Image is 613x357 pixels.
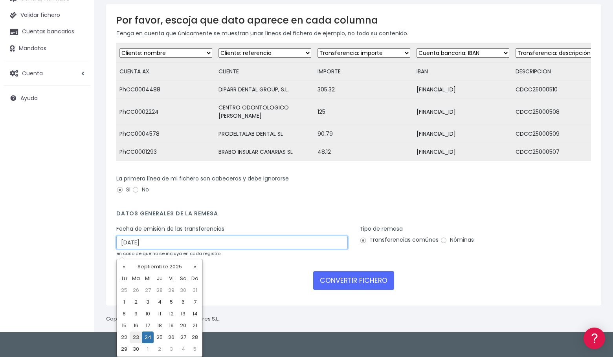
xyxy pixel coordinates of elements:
td: 28 [189,331,201,343]
a: POWERED BY ENCHANT [108,226,151,233]
td: 5 [189,343,201,355]
td: 27 [177,331,189,343]
td: 15 [118,320,130,331]
td: 19 [165,320,177,331]
button: Contáctanos [8,210,149,224]
td: [FINANCIAL_ID] [413,81,512,99]
td: 16 [130,320,142,331]
label: La primera línea de mi fichero son cabeceras y debe ignorarse [116,175,289,183]
td: 90.79 [314,125,413,143]
td: DIPARR DENTAL GROUP, S.L. [215,81,314,99]
td: 3 [142,296,154,308]
td: 29 [118,343,130,355]
td: 29 [165,284,177,296]
td: 26 [165,331,177,343]
p: Tenga en cuenta que únicamente se muestran unas líneas del fichero de ejemplo, no todo su contenido. [116,29,591,38]
td: 10 [142,308,154,320]
td: 18 [154,320,165,331]
label: Fecha de emisión de las transferencias [116,225,224,233]
small: en caso de que no se incluya en cada registro [116,250,220,257]
td: 20 [177,320,189,331]
div: Convertir ficheros [8,87,149,94]
td: CDCC25000508 [512,99,611,125]
td: 48.12 [314,143,413,161]
label: Nóminas [440,236,474,244]
td: 9 [130,308,142,320]
td: 30 [130,343,142,355]
td: [FINANCIAL_ID] [413,99,512,125]
label: Transferencias comúnes [360,236,439,244]
td: 31 [189,284,201,296]
td: 23 [130,331,142,343]
td: 2 [130,296,142,308]
td: CDCC25000510 [512,81,611,99]
td: IMPORTE [314,63,413,81]
td: PRODELTALAB DENTAL SL [215,125,314,143]
td: 125 [314,99,413,125]
td: 2 [154,343,165,355]
td: 8 [118,308,130,320]
td: CDCC25000509 [512,125,611,143]
td: 1 [142,343,154,355]
a: Problemas habituales [8,111,149,124]
th: Do [189,273,201,284]
th: Ju [154,273,165,284]
a: API [8,200,149,213]
td: 1 [118,296,130,308]
a: Cuenta [4,65,90,82]
td: 13 [177,308,189,320]
td: 22 [118,331,130,343]
td: 4 [154,296,165,308]
a: General [8,168,149,180]
a: Formatos [8,99,149,111]
th: Vi [165,273,177,284]
td: CDCC25000507 [512,143,611,161]
label: Si [116,186,130,194]
td: 25 [154,331,165,343]
span: Cuenta [22,69,43,77]
td: 11 [154,308,165,320]
td: 305.32 [314,81,413,99]
label: Tipo de remesa [360,225,403,233]
th: Sa [177,273,189,284]
td: 24 [142,331,154,343]
th: » [189,261,201,273]
td: 17 [142,320,154,331]
td: [FINANCIAL_ID] [413,143,512,161]
td: PhCC0001293 [116,143,215,161]
td: 14 [189,308,201,320]
td: 21 [189,320,201,331]
td: PhCC0002224 [116,99,215,125]
div: Información general [8,55,149,62]
td: 5 [165,296,177,308]
td: 25 [118,284,130,296]
td: CENTRO ODONTOLOGICO [PERSON_NAME] [215,99,314,125]
div: Facturación [8,156,149,163]
h3: Por favor, escoja que dato aparece en cada columna [116,15,591,26]
td: 30 [177,284,189,296]
label: No [132,186,149,194]
th: Lu [118,273,130,284]
th: Ma [130,273,142,284]
div: Programadores [8,188,149,196]
a: Validar fichero [4,7,90,24]
th: Septiembre 2025 [130,261,189,273]
td: 7 [189,296,201,308]
a: Mandatos [4,40,90,57]
td: 28 [154,284,165,296]
td: PhCC0004578 [116,125,215,143]
a: Información general [8,67,149,79]
td: 4 [177,343,189,355]
td: 26 [130,284,142,296]
td: BRABO INSULAR CANARIAS SL [215,143,314,161]
a: Cuentas bancarias [4,24,90,40]
th: « [118,261,130,273]
p: Copyright © 2025 . [106,315,220,323]
td: DESCRIPCION [512,63,611,81]
td: 27 [142,284,154,296]
td: 3 [165,343,177,355]
td: 6 [177,296,189,308]
th: Mi [142,273,154,284]
span: Ayuda [20,94,38,102]
td: PhCC0004488 [116,81,215,99]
